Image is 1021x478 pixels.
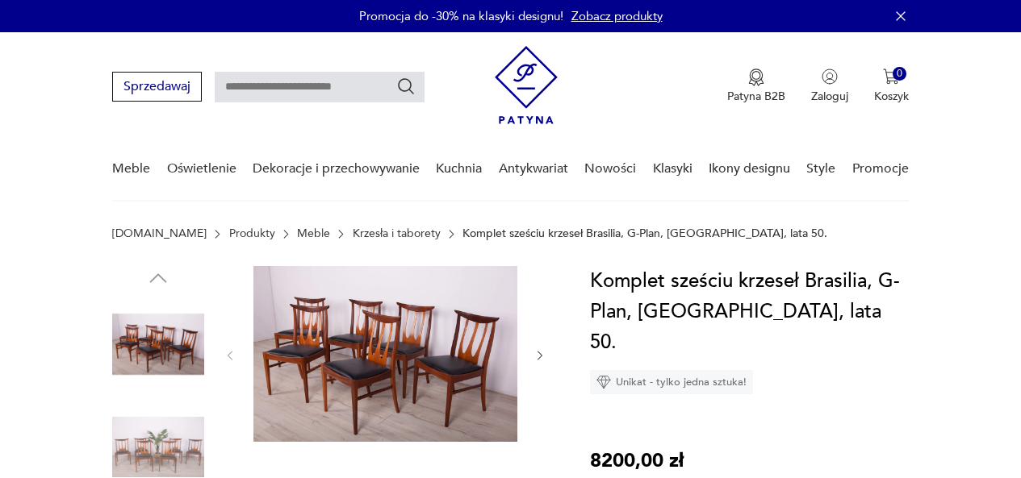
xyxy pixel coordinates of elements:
[571,8,663,24] a: Zobacz produkty
[253,266,517,442] img: Zdjęcie produktu Komplet sześciu krzeseł Brasilia, G-Plan, Wielka Brytania, lata 50.
[727,69,785,104] a: Ikona medaluPatyna B2B
[253,138,420,200] a: Dekoracje i przechowywanie
[495,46,558,124] img: Patyna - sklep z meblami i dekoracjami vintage
[748,69,764,86] img: Ikona medalu
[584,138,636,200] a: Nowości
[590,446,684,476] p: 8200,00 zł
[462,227,827,240] p: Komplet sześciu krzeseł Brasilia, G-Plan, [GEOGRAPHIC_DATA], lata 50.
[297,227,330,240] a: Meble
[709,138,790,200] a: Ikony designu
[112,298,204,390] img: Zdjęcie produktu Komplet sześciu krzeseł Brasilia, G-Plan, Wielka Brytania, lata 50.
[229,227,275,240] a: Produkty
[852,138,909,200] a: Promocje
[806,138,835,200] a: Style
[112,72,202,102] button: Sprzedawaj
[353,227,441,240] a: Krzesła i taborety
[893,67,906,81] div: 0
[396,77,416,96] button: Szukaj
[499,138,568,200] a: Antykwariat
[811,69,848,104] button: Zaloguj
[874,69,909,104] button: 0Koszyk
[811,89,848,104] p: Zaloguj
[590,370,753,394] div: Unikat - tylko jedna sztuka!
[727,69,785,104] button: Patyna B2B
[727,89,785,104] p: Patyna B2B
[822,69,838,85] img: Ikonka użytkownika
[112,227,207,240] a: [DOMAIN_NAME]
[112,138,150,200] a: Meble
[436,138,482,200] a: Kuchnia
[883,69,899,85] img: Ikona koszyka
[653,138,693,200] a: Klasyki
[167,138,236,200] a: Oświetlenie
[112,82,202,94] a: Sprzedawaj
[874,89,909,104] p: Koszyk
[596,375,611,389] img: Ikona diamentu
[359,8,563,24] p: Promocja do -30% na klasyki designu!
[590,266,909,358] h1: Komplet sześciu krzeseł Brasilia, G-Plan, [GEOGRAPHIC_DATA], lata 50.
